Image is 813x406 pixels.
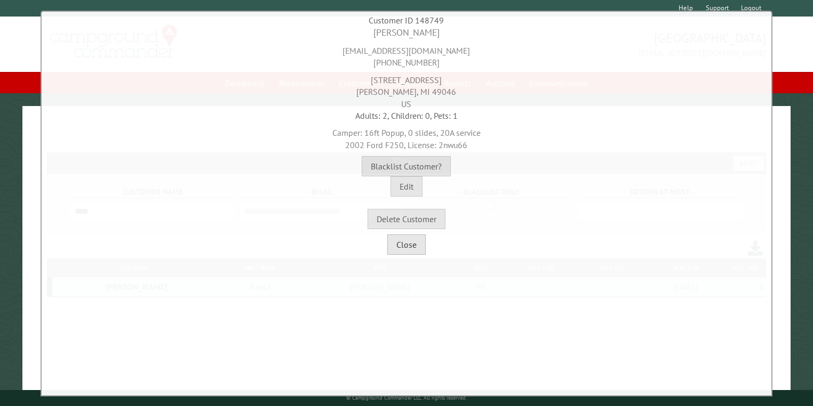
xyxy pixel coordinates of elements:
[44,121,769,151] div: Camper: 16ft Popup, 0 slides, 20A service
[346,394,467,401] small: © Campground Commander LLC. All rights reserved.
[44,110,769,121] div: Adults: 2, Children: 0, Pets: 1
[368,209,445,229] button: Delete Customer
[44,39,769,69] div: [EMAIL_ADDRESS][DOMAIN_NAME] [PHONE_NUMBER]
[387,234,426,255] button: Close
[44,14,769,26] div: Customer ID 148749
[345,140,467,150] span: 2002 Ford F250, License: 2nwu66
[44,26,769,39] div: [PERSON_NAME]
[390,176,423,197] button: Edit
[44,69,769,110] div: [STREET_ADDRESS] [PERSON_NAME], MI 49046 US
[362,156,451,176] button: Blacklist Customer?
